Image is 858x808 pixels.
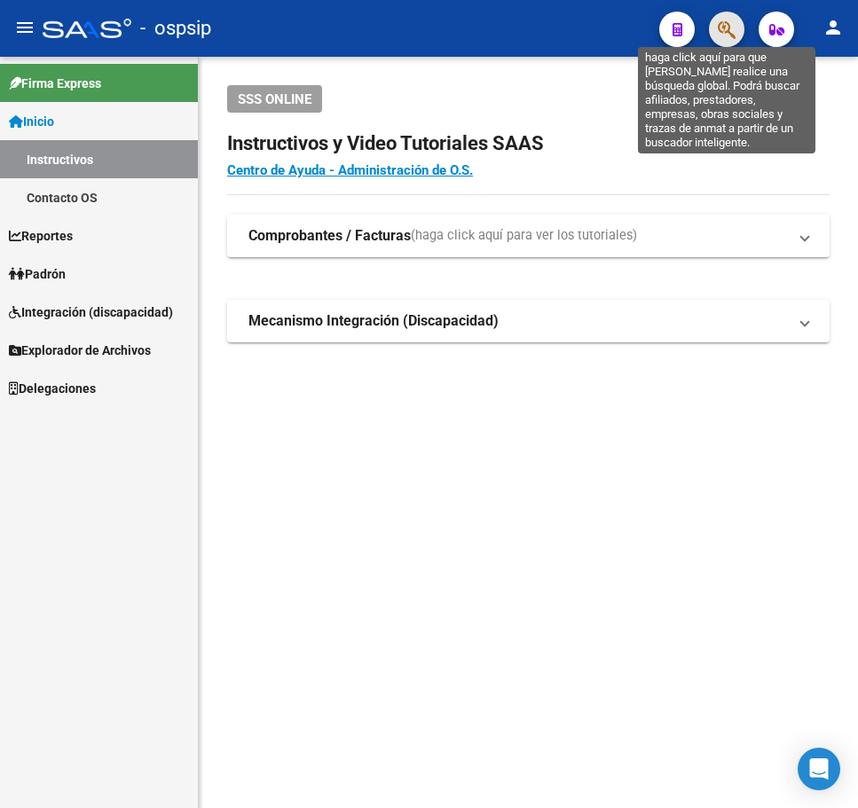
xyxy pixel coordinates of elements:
mat-icon: menu [14,17,35,38]
span: Explorador de Archivos [9,341,151,360]
span: Firma Express [9,74,101,93]
mat-expansion-panel-header: Mecanismo Integración (Discapacidad) [227,300,830,342]
mat-icon: person [823,17,844,38]
span: Padrón [9,264,66,284]
span: - ospsip [140,9,211,48]
div: Open Intercom Messenger [798,748,840,790]
span: Delegaciones [9,379,96,398]
strong: Mecanismo Integración (Discapacidad) [248,311,499,331]
span: (haga click aquí para ver los tutoriales) [411,226,637,246]
a: Centro de Ayuda - Administración de O.S. [227,162,473,178]
strong: Comprobantes / Facturas [248,226,411,246]
span: Integración (discapacidad) [9,302,173,322]
span: Reportes [9,226,73,246]
button: SSS ONLINE [227,85,322,113]
span: Inicio [9,112,54,131]
mat-expansion-panel-header: Comprobantes / Facturas(haga click aquí para ver los tutoriales) [227,215,830,257]
span: SSS ONLINE [238,91,311,107]
h2: Instructivos y Video Tutoriales SAAS [227,127,830,161]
